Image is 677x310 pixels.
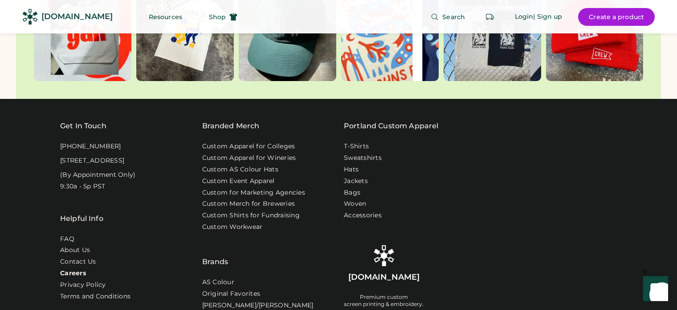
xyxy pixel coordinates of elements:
a: Accessories [344,211,382,220]
div: | Sign up [533,12,562,21]
a: About Us [60,246,90,255]
a: Custom Merch for Breweries [202,200,295,208]
a: Custom Apparel for Wineries [202,154,296,163]
a: Custom Shirts for Fundraising [202,211,300,220]
button: Create a product [578,8,655,26]
a: T-Shirts [344,142,369,151]
img: Rendered Logo - Screens [22,9,38,24]
a: Custom for Marketing Agencies [202,188,305,197]
a: Custom Workwear [202,223,263,232]
div: Branded Merch [202,121,260,131]
a: AS Colour [202,278,234,287]
a: Contact Us [60,257,96,266]
div: Brands [202,234,228,267]
a: Woven [344,200,366,208]
div: [DOMAIN_NAME] [41,11,113,22]
div: [STREET_ADDRESS] [60,156,124,165]
div: 9:30a - 5p PST [60,182,106,191]
a: Bags [344,188,360,197]
a: Privacy Policy [60,281,106,290]
div: Premium custom screen printing & embroidery. [344,294,424,308]
a: [PERSON_NAME]/[PERSON_NAME] [202,301,314,310]
span: Search [442,14,465,20]
button: Shop [198,8,248,26]
a: Hats [344,165,359,174]
a: Portland Custom Apparel [344,121,438,131]
div: Terms and Conditions [60,292,131,301]
a: Custom Event Apparel [202,177,275,186]
a: Careers [60,269,86,278]
a: Jackets [344,177,368,186]
div: Helpful Info [60,213,103,224]
div: [DOMAIN_NAME] [348,272,420,283]
div: Login [515,12,534,21]
button: Retrieve an order [481,8,499,26]
iframe: Front Chat [635,270,673,308]
a: Sweatshirts [344,154,382,163]
button: Resources [138,8,193,26]
a: FAQ [60,235,74,244]
span: Shop [209,14,226,20]
div: (By Appointment Only) [60,171,135,179]
div: [PHONE_NUMBER] [60,142,121,151]
img: Rendered Logo - Screens [373,245,395,266]
button: Search [420,8,476,26]
a: Custom AS Colour Hats [202,165,278,174]
div: Get In Touch [60,121,106,131]
a: Original Favorites [202,290,261,298]
a: Custom Apparel for Colleges [202,142,295,151]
